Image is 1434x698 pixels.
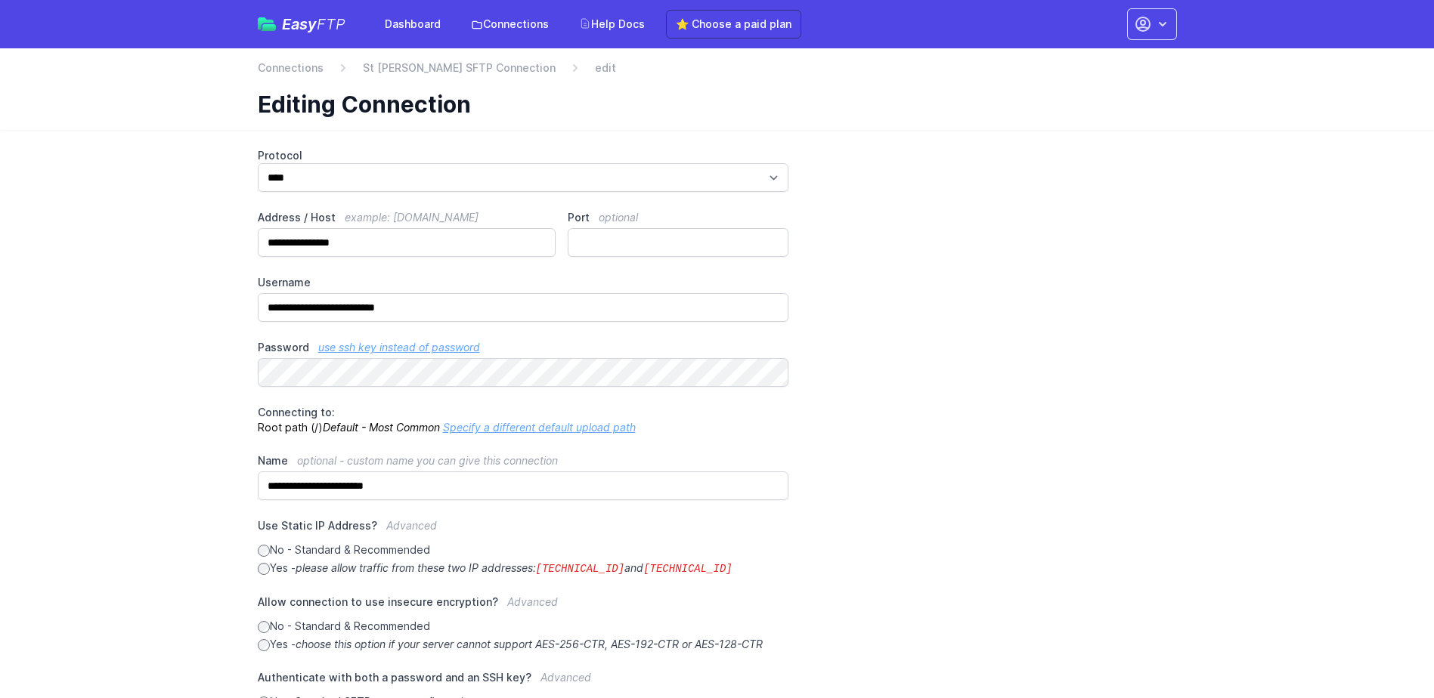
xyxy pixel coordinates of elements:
span: optional - custom name you can give this connection [297,454,558,467]
a: Dashboard [376,11,450,38]
label: No - Standard & Recommended [258,619,789,634]
span: Advanced [540,671,591,684]
span: optional [599,211,638,224]
a: Connections [258,60,324,76]
span: example: [DOMAIN_NAME] [345,211,479,224]
nav: Breadcrumb [258,60,1177,85]
label: Yes - [258,637,789,652]
label: Username [258,275,789,290]
i: Default - Most Common [323,421,440,434]
span: Advanced [507,595,558,608]
span: Advanced [386,519,437,532]
label: Address / Host [258,210,556,225]
i: please allow traffic from these two IP addresses: and [296,561,732,574]
label: Password [258,340,789,355]
h1: Editing Connection [258,91,1165,118]
span: Connecting to: [258,406,335,418]
label: Name [258,453,789,468]
label: Authenticate with both a password and an SSH key? [258,670,789,694]
input: No - Standard & Recommended [258,621,270,633]
input: Yes -choose this option if your server cannot support AES-256-CTR, AES-192-CTR or AES-128-CTR [258,639,270,651]
label: Yes - [258,561,789,576]
a: Help Docs [570,11,654,38]
a: EasyFTP [258,17,345,32]
i: choose this option if your server cannot support AES-256-CTR, AES-192-CTR or AES-128-CTR [296,638,763,650]
img: easyftp_logo.png [258,17,276,31]
a: ⭐ Choose a paid plan [666,10,801,39]
label: Port [568,210,788,225]
input: No - Standard & Recommended [258,545,270,557]
input: Yes -please allow traffic from these two IP addresses:[TECHNICAL_ID]and[TECHNICAL_ID] [258,563,270,575]
a: Connections [462,11,558,38]
label: Protocol [258,148,789,163]
span: Easy [282,17,345,32]
code: [TECHNICAL_ID] [643,563,732,575]
a: Specify a different default upload path [443,421,636,434]
label: Use Static IP Address? [258,518,789,542]
label: No - Standard & Recommended [258,542,789,557]
p: Root path (/) [258,405,789,435]
label: Allow connection to use insecure encryption? [258,595,789,619]
span: FTP [317,15,345,33]
a: St [PERSON_NAME] SFTP Connection [363,60,556,76]
code: [TECHNICAL_ID] [536,563,625,575]
a: use ssh key instead of password [318,341,480,354]
span: edit [595,60,616,76]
